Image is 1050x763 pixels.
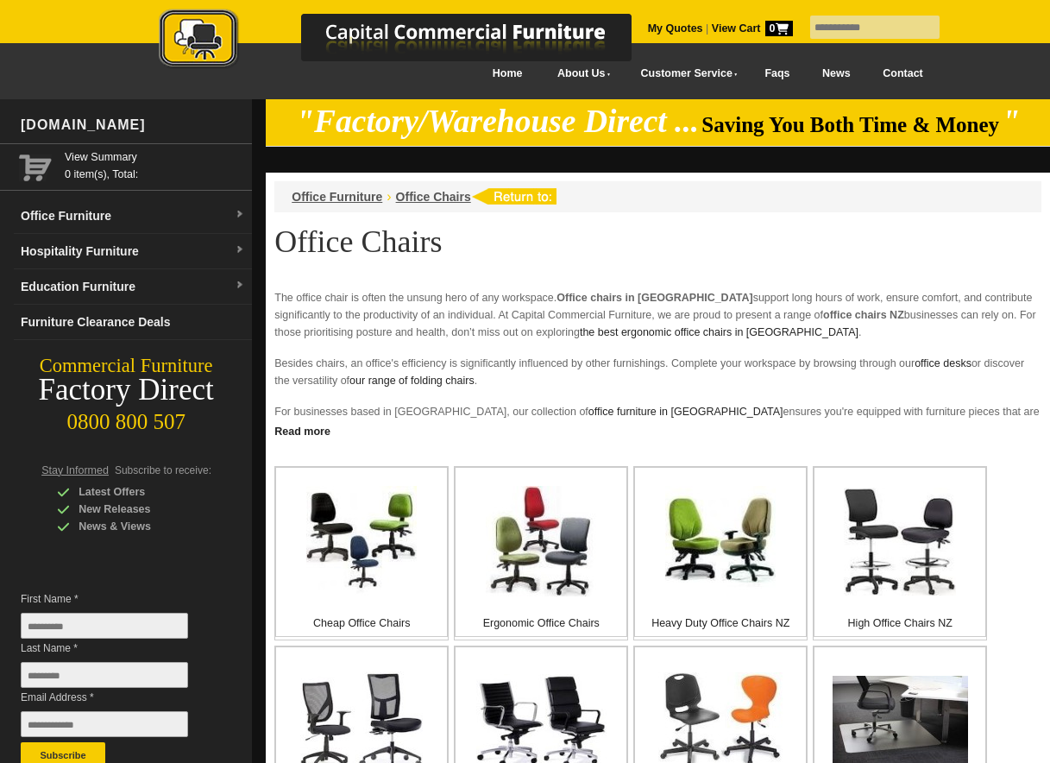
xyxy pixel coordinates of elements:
[57,483,221,501] div: Latest Offers
[844,488,956,596] img: High Office Chairs NZ
[274,403,1041,455] p: For businesses based in [GEOGRAPHIC_DATA], our collection of ensures you're equipped with furnitu...
[456,615,626,632] p: Ergonomic Office Chairs
[21,613,188,639] input: First Name *
[235,281,245,291] img: dropdown
[111,9,715,77] a: Capital Commercial Furniture Logo
[396,190,471,204] a: Office Chairs
[14,305,252,340] a: Furniture Clearance Deals
[65,148,245,166] a: View Summary
[635,615,806,632] p: Heavy Duty Office Chairs NZ
[14,269,252,305] a: Education Furnituredropdown
[266,419,1050,440] a: Click to read more
[235,210,245,220] img: dropdown
[823,309,904,321] strong: office chairs NZ
[57,518,221,535] div: News & Views
[454,466,628,640] a: Ergonomic Office Chairs Ergonomic Office Chairs
[14,234,252,269] a: Hospitality Furnituredropdown
[65,148,245,180] span: 0 item(s), Total:
[14,99,252,151] div: [DOMAIN_NAME]
[21,662,188,688] input: Last Name *
[387,188,391,205] li: ›
[21,711,188,737] input: Email Address *
[14,199,252,234] a: Office Furnituredropdown
[701,113,999,136] span: Saving You Both Time & Money
[633,466,808,640] a: Heavy Duty Office Chairs NZ Heavy Duty Office Chairs NZ
[486,486,596,596] img: Ergonomic Office Chairs
[21,590,210,608] span: First Name *
[708,22,792,35] a: View Cart0
[749,54,807,93] a: Faqs
[814,615,985,632] p: High Office Chairs NZ
[274,466,449,640] a: Cheap Office Chairs Cheap Office Chairs
[349,375,475,387] a: our range of folding chairs
[813,466,987,640] a: High Office Chairs NZ High Office Chairs NZ
[1002,104,1020,139] em: "
[57,501,221,518] div: New Releases
[866,54,939,93] a: Contact
[274,225,1041,258] h1: Office Chairs
[556,292,752,304] strong: Office chairs in [GEOGRAPHIC_DATA]
[41,464,109,476] span: Stay Informed
[712,22,793,35] strong: View Cart
[274,355,1041,389] p: Besides chairs, an office's efficiency is significantly influenced by other furnishings. Complete...
[276,615,447,632] p: Cheap Office Chairs
[471,188,556,205] img: return to
[665,486,776,596] img: Heavy Duty Office Chairs NZ
[915,357,971,369] a: office desks
[588,406,783,418] a: office furniture in [GEOGRAPHIC_DATA]
[21,640,210,657] span: Last Name *
[296,104,699,139] em: "Factory/Warehouse Direct ...
[235,245,245,255] img: dropdown
[765,21,793,36] span: 0
[580,326,858,338] a: the best ergonomic office chairs in [GEOGRAPHIC_DATA]
[306,486,417,596] img: Cheap Office Chairs
[21,689,210,706] span: Email Address *
[115,464,211,476] span: Subscribe to receive:
[292,190,382,204] a: Office Furniture
[274,289,1041,341] p: The office chair is often the unsung hero of any workspace. support long hours of work, ensure co...
[806,54,866,93] a: News
[111,9,715,72] img: Capital Commercial Furniture Logo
